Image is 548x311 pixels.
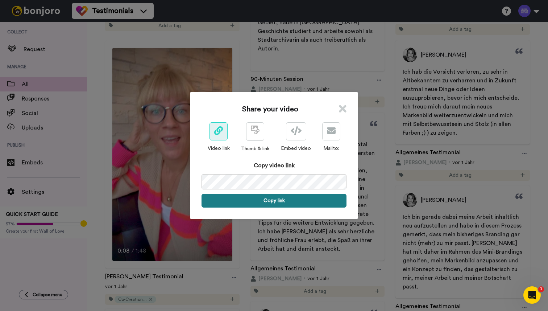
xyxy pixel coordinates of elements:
[202,194,346,208] button: Copy link
[202,161,346,170] div: Copy video link
[208,145,230,152] div: Video link
[523,286,541,304] iframe: Intercom live chat
[241,145,270,152] div: Thumb & link
[538,286,544,292] span: 1
[322,145,340,152] div: Mailto:
[242,104,298,114] h1: Share your video
[281,145,311,152] div: Embed video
